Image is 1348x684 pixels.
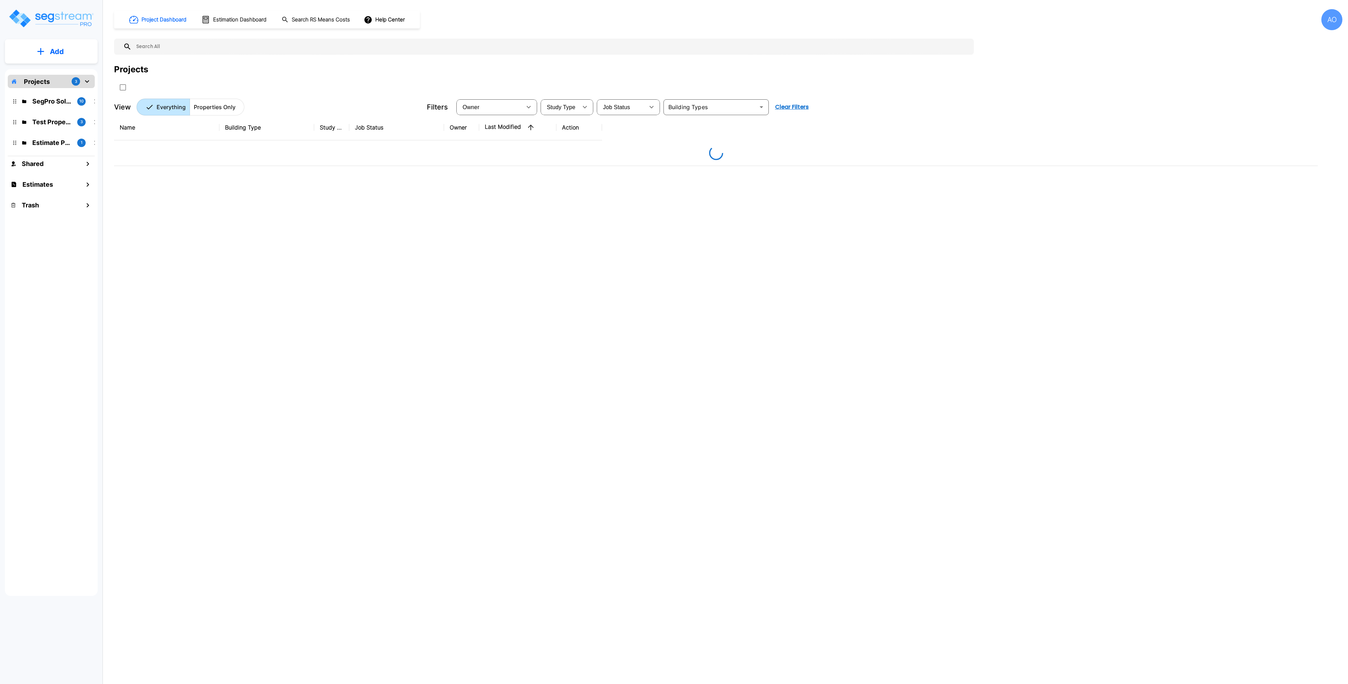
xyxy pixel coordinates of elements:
[22,200,39,210] h1: Trash
[22,159,44,168] h1: Shared
[80,119,83,125] p: 3
[444,115,479,140] th: Owner
[114,115,219,140] th: Name
[126,12,190,27] button: Project Dashboard
[772,100,812,114] button: Clear Filters
[137,99,190,115] button: Everything
[547,104,575,110] span: Study Type
[81,140,82,146] p: 1
[463,104,480,110] span: Owner
[32,138,72,147] p: Estimate Property
[137,99,244,115] div: Platform
[8,8,94,28] img: Logo
[194,103,236,111] p: Properties Only
[79,98,84,104] p: 10
[114,63,148,76] div: Projects
[213,16,266,24] h1: Estimation Dashboard
[32,97,72,106] p: SegPro Solutions CSS
[556,115,602,140] th: Action
[5,41,98,62] button: Add
[458,97,522,117] div: Select
[141,16,186,24] h1: Project Dashboard
[32,117,72,127] p: Test Property Folder
[50,46,64,57] p: Add
[603,104,630,110] span: Job Status
[24,77,50,86] p: Projects
[349,115,444,140] th: Job Status
[1321,9,1342,30] div: AO
[219,115,314,140] th: Building Type
[598,97,645,117] div: Select
[279,13,354,27] button: Search RS Means Costs
[479,115,556,140] th: Last Modified
[114,102,131,112] p: View
[666,102,755,112] input: Building Types
[199,12,270,27] button: Estimation Dashboard
[362,13,408,26] button: Help Center
[756,102,766,112] button: Open
[190,99,244,115] button: Properties Only
[132,39,970,55] input: Search All
[542,97,578,117] div: Select
[22,180,53,189] h1: Estimates
[427,102,448,112] p: Filters
[314,115,349,140] th: Study Type
[75,79,77,85] p: 3
[292,16,350,24] h1: Search RS Means Costs
[116,80,130,94] button: SelectAll
[157,103,186,111] p: Everything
